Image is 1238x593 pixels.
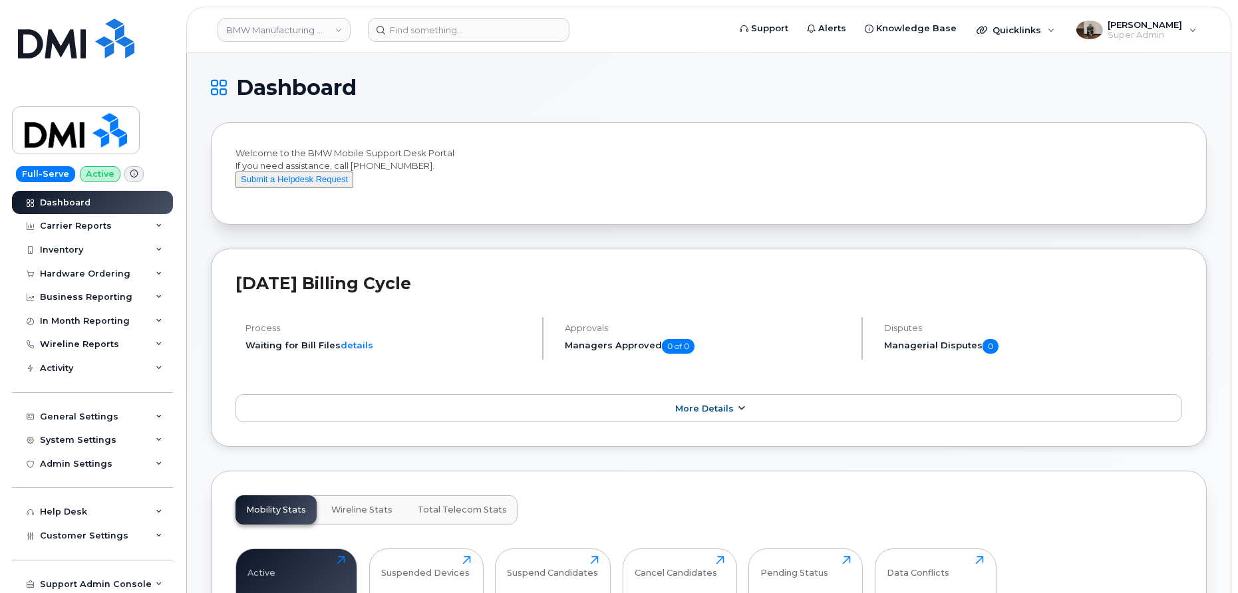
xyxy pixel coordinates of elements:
h4: Approvals [565,323,850,333]
span: 0 [983,339,999,354]
h5: Managerial Disputes [884,339,1182,354]
span: 0 of 0 [662,339,695,354]
h5: Managers Approved [565,339,850,354]
li: Waiting for Bill Files [245,339,531,352]
iframe: Messenger Launcher [1180,535,1228,583]
div: Suspend Candidates [508,556,599,578]
button: Submit a Helpdesk Request [235,172,353,188]
h4: Disputes [884,323,1182,333]
div: Active [248,556,276,578]
span: Wireline Stats [331,505,392,515]
div: Suspended Devices [381,556,470,578]
a: details [341,340,373,350]
div: Pending Status [761,556,829,578]
span: Total Telecom Stats [418,505,507,515]
h2: [DATE] Billing Cycle [235,273,1182,293]
div: Welcome to the BMW Mobile Support Desk Portal If you need assistance, call [PHONE_NUMBER]. [235,147,1182,200]
div: Data Conflicts [887,556,949,578]
span: More Details [675,404,734,414]
span: Dashboard [236,78,357,98]
h4: Process [245,323,531,333]
div: Cancel Candidates [635,556,717,578]
a: Submit a Helpdesk Request [235,174,353,184]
